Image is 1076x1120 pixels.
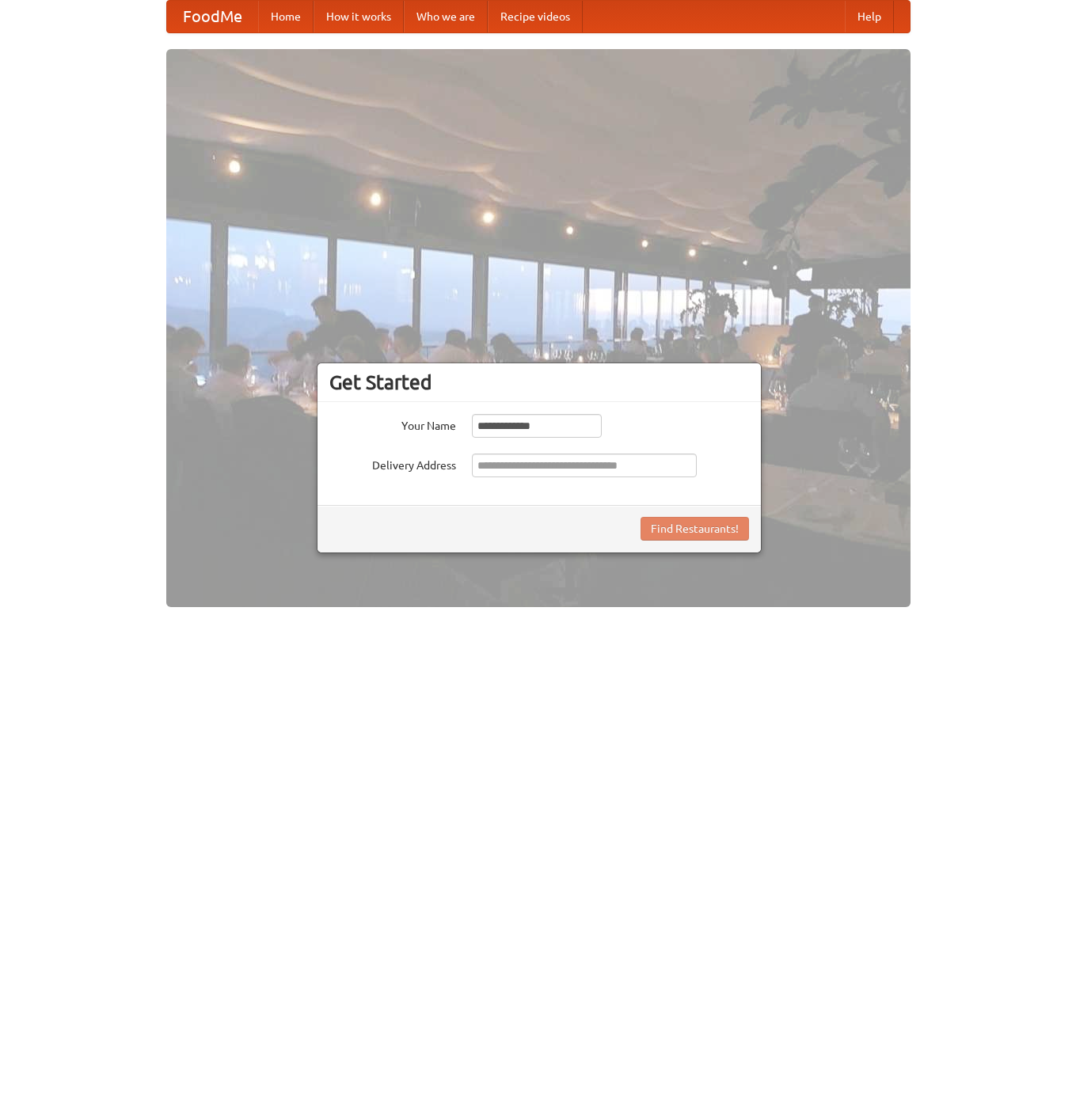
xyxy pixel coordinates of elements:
[314,1,404,32] a: How it works
[845,1,894,32] a: Help
[488,1,583,32] a: Recipe videos
[641,517,749,541] button: Find Restaurants!
[404,1,488,32] a: Who we are
[329,370,749,394] h3: Get Started
[167,1,258,32] a: FoodMe
[329,414,456,434] label: Your Name
[329,454,456,473] label: Delivery Address
[258,1,314,32] a: Home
